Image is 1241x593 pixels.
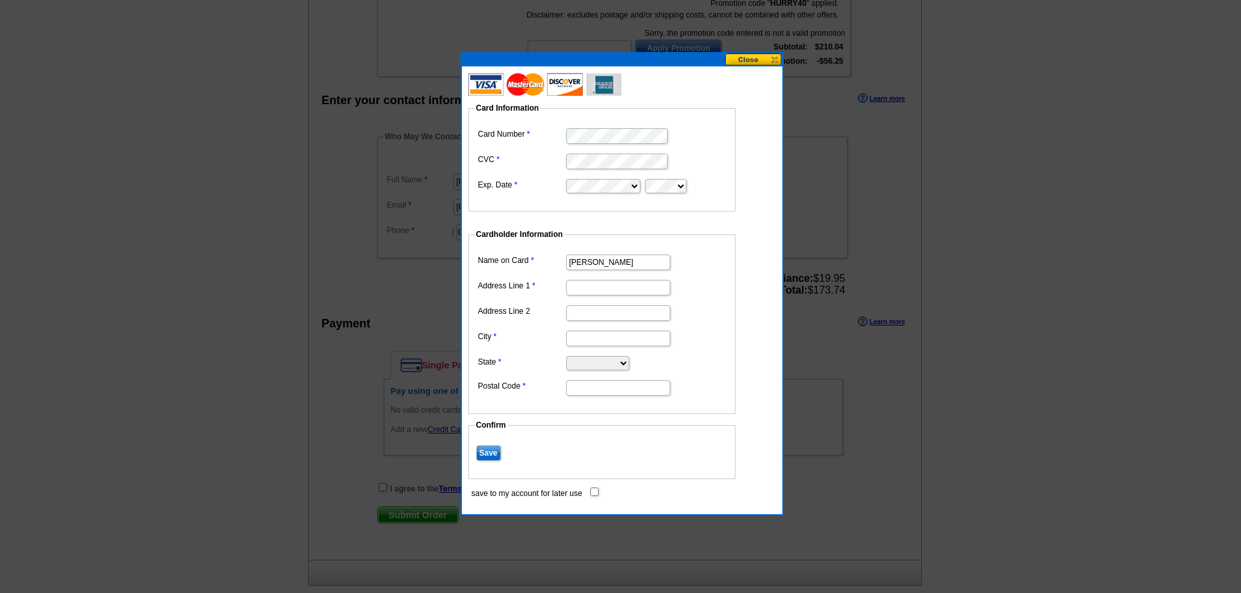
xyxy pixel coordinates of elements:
[478,356,565,368] label: State
[475,228,564,240] legend: Cardholder Information
[478,305,565,317] label: Address Line 2
[472,488,582,499] label: save to my account for later use
[475,419,507,431] legend: Confirm
[475,102,541,114] legend: Card Information
[478,280,565,292] label: Address Line 1
[478,128,565,140] label: Card Number
[468,73,621,96] img: acceptedCards.gif
[478,154,565,165] label: CVC
[478,255,565,266] label: Name on Card
[478,380,565,392] label: Postal Code
[980,290,1241,593] iframe: LiveChat chat widget
[476,445,501,461] input: Save
[478,179,565,191] label: Exp. Date
[478,331,565,342] label: City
